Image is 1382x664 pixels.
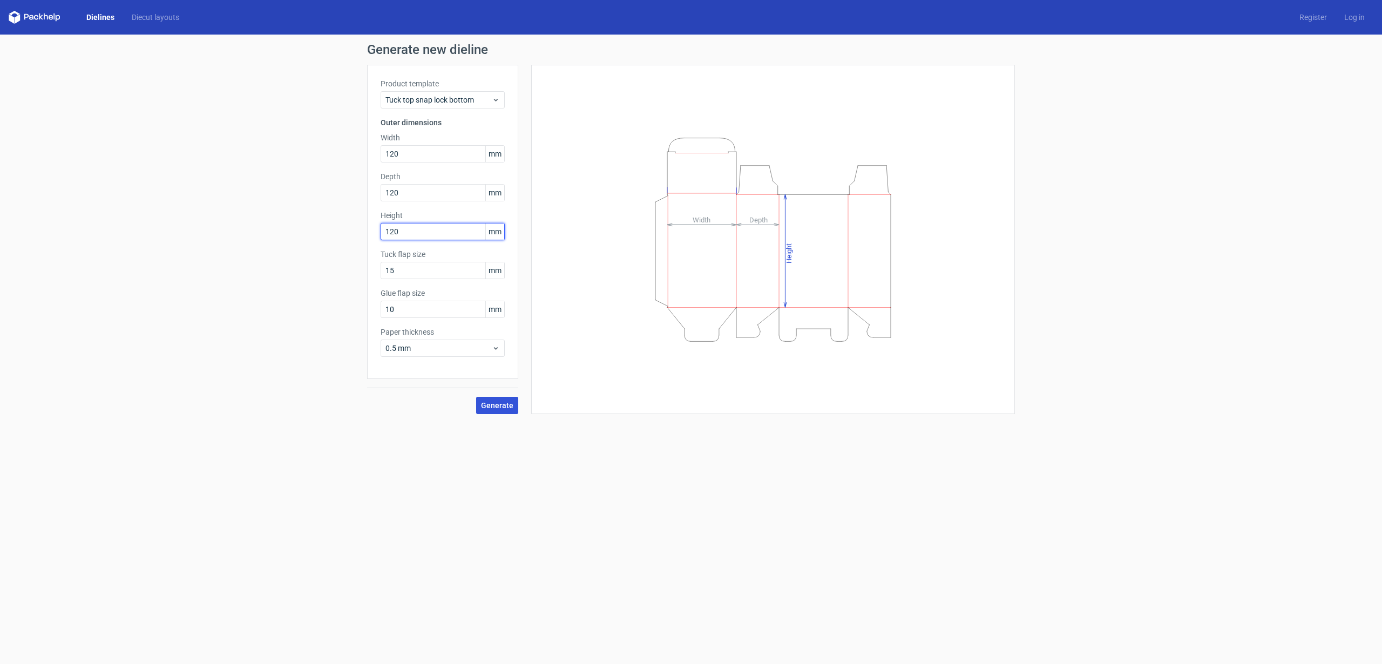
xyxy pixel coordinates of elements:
tspan: Depth [749,215,768,223]
a: Register [1291,12,1336,23]
tspan: Height [785,243,793,263]
tspan: Width [693,215,710,223]
span: mm [485,262,504,279]
a: Diecut layouts [123,12,188,23]
label: Glue flap size [381,288,505,299]
label: Tuck flap size [381,249,505,260]
label: Paper thickness [381,327,505,337]
span: Generate [481,402,513,409]
label: Depth [381,171,505,182]
span: mm [485,301,504,317]
label: Product template [381,78,505,89]
label: Height [381,210,505,221]
h1: Generate new dieline [367,43,1015,56]
h3: Outer dimensions [381,117,505,128]
span: Tuck top snap lock bottom [385,94,492,105]
label: Width [381,132,505,143]
button: Generate [476,397,518,414]
a: Dielines [78,12,123,23]
span: mm [485,223,504,240]
span: 0.5 mm [385,343,492,354]
span: mm [485,146,504,162]
a: Log in [1336,12,1373,23]
span: mm [485,185,504,201]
